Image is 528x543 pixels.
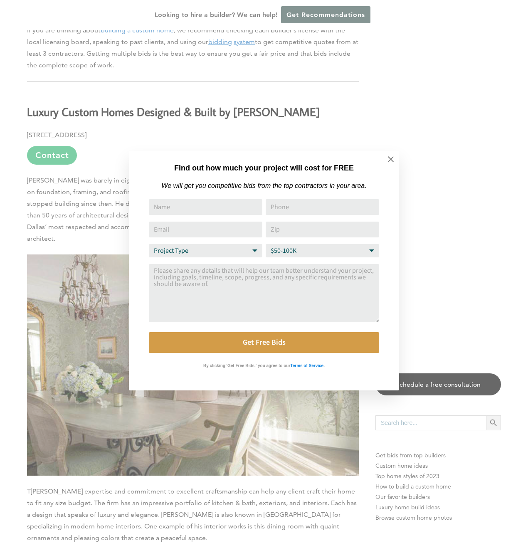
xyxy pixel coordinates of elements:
[290,361,323,368] a: Terms of Service
[161,182,366,189] em: We will get you competitive bids from the top contractors in your area.
[149,264,379,322] textarea: Comment or Message
[290,363,323,368] strong: Terms of Service
[149,199,262,215] input: Name
[203,363,290,368] strong: By clicking 'Get Free Bids,' you agree to our
[266,244,379,257] select: Budget Range
[149,222,262,237] input: Email Address
[376,145,405,174] button: Close
[149,332,379,353] button: Get Free Bids
[149,244,262,257] select: Project Type
[266,222,379,237] input: Zip
[174,164,354,172] strong: Find out how much your project will cost for FREE
[266,199,379,215] input: Phone
[323,363,325,368] strong: .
